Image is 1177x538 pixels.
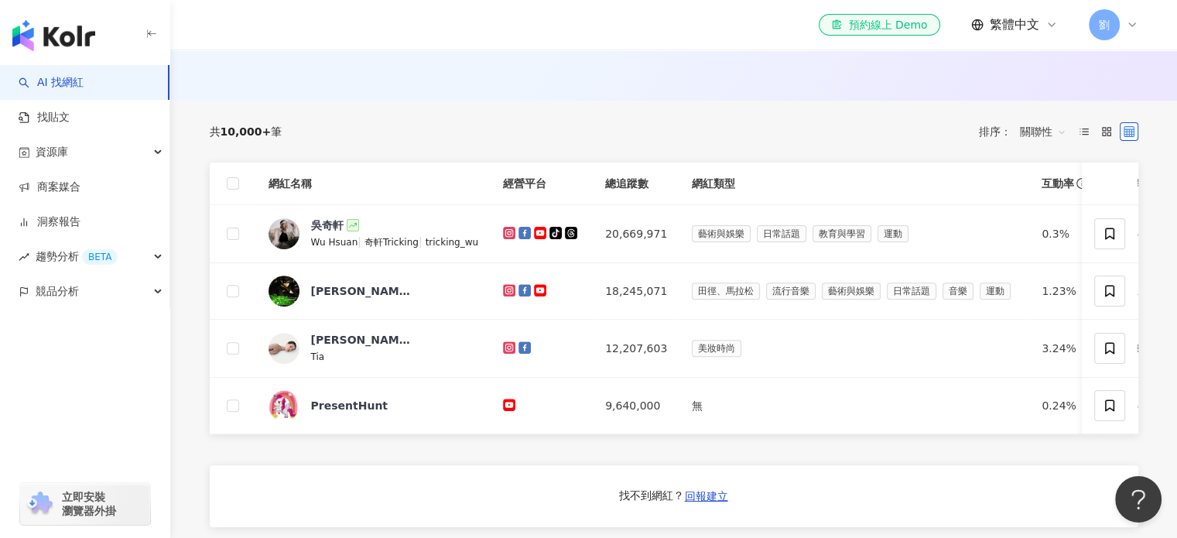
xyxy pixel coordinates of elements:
[1020,119,1066,144] span: 關聯性
[1042,340,1090,357] div: 3.24%
[419,235,426,248] span: |
[619,488,684,504] div: 找不到網紅？
[311,332,412,348] div: [PERSON_NAME]
[878,225,908,242] span: 運動
[36,135,68,170] span: 資源庫
[692,340,741,357] span: 美妝時尚
[269,276,299,307] img: KOL Avatar
[1099,16,1110,33] span: 劉
[269,276,479,307] a: KOL Avatar[PERSON_NAME] [PERSON_NAME]
[20,483,150,525] a: chrome extension立即安裝 瀏覽器外掛
[25,492,55,516] img: chrome extension
[12,20,95,51] img: logo
[593,205,679,263] td: 20,669,971
[990,16,1039,33] span: 繁體中文
[311,351,325,362] span: Tia
[766,283,816,300] span: 流行音樂
[19,110,70,125] a: 找貼文
[19,75,84,91] a: searchAI 找網紅
[82,249,118,265] div: BETA
[269,390,479,421] a: KOL AvatarPresentHunt
[364,237,419,248] span: 奇軒Tricking
[1115,476,1162,523] iframe: Help Scout Beacon - Open
[311,398,388,413] div: PresentHunt
[256,163,491,205] th: 網紅名稱
[685,490,728,502] span: 回報建立
[593,163,679,205] th: 總追蹤數
[813,225,871,242] span: 教育與學習
[221,125,272,138] span: 10,000+
[311,218,344,233] div: 吳奇軒
[358,235,364,248] span: |
[979,119,1075,144] div: 排序：
[1042,283,1090,300] div: 1.23%
[269,218,479,250] a: KOL Avatar吳奇軒Wu Hsuan|奇軒Tricking|tricking_wu
[593,263,679,320] td: 18,245,071
[36,239,118,274] span: 趨勢分析
[822,283,881,300] span: 藝術與娛樂
[426,237,479,248] span: tricking_wu
[1042,225,1090,242] div: 0.3%
[19,180,80,195] a: 商案媒合
[269,218,299,249] img: KOL Avatar
[819,14,939,36] a: 預約線上 Demo
[210,125,282,138] div: 共 筆
[1042,176,1074,191] span: 互動率
[980,283,1011,300] span: 運動
[1074,176,1090,191] span: info-circle
[491,163,593,205] th: 經營平台
[757,225,806,242] span: 日常話題
[692,397,1017,414] div: 無
[19,252,29,262] span: rise
[887,283,936,300] span: 日常話題
[831,17,927,33] div: 預約線上 Demo
[692,283,760,300] span: 田徑、馬拉松
[36,274,79,309] span: 競品分析
[19,214,80,230] a: 洞察報告
[269,332,479,365] a: KOL Avatar[PERSON_NAME]Tia
[692,225,751,242] span: 藝術與娛樂
[311,283,412,299] div: [PERSON_NAME] [PERSON_NAME]
[311,237,358,248] span: Wu Hsuan
[269,333,299,364] img: KOL Avatar
[684,484,729,509] button: 回報建立
[269,390,299,421] img: KOL Avatar
[593,378,679,434] td: 9,640,000
[943,283,973,300] span: 音樂
[679,163,1029,205] th: 網紅類型
[593,320,679,378] td: 12,207,603
[62,490,116,518] span: 立即安裝 瀏覽器外掛
[1042,397,1090,414] div: 0.24%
